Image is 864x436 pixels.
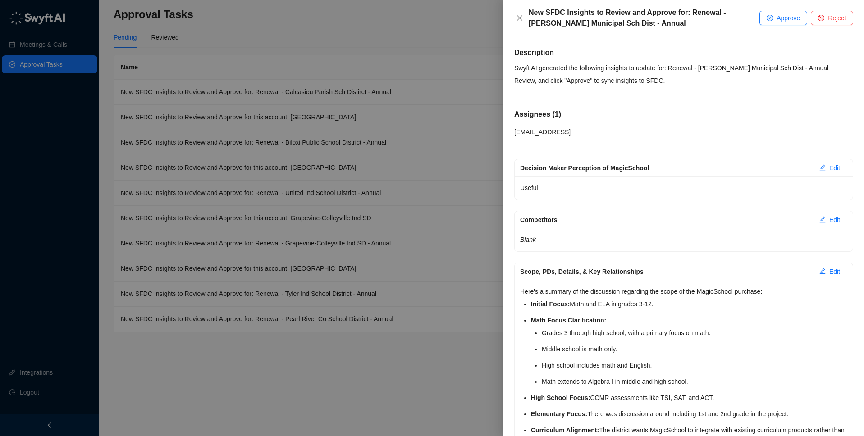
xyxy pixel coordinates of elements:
[542,327,847,339] li: Grades 3 through high school, with a primary focus on math.
[514,13,525,23] button: Close
[829,267,840,277] span: Edit
[542,375,847,388] li: Math extends to Algebra I in middle and high school.
[531,298,847,310] li: Math and ELA in grades 3-12.
[520,285,847,298] p: Here's a summary of the discussion regarding the scope of the MagicSchool purchase:
[828,13,846,23] span: Reject
[818,15,824,21] span: stop
[520,267,812,277] div: Scope, PDs, Details, & Key Relationships
[520,215,812,225] div: Competitors
[531,410,587,418] strong: Elementary Focus:
[531,408,847,420] li: There was discussion around including 1st and 2nd grade in the project.
[514,128,571,136] span: [EMAIL_ADDRESS]
[520,182,847,194] p: Useful
[829,163,840,173] span: Edit
[777,13,800,23] span: Approve
[835,406,859,431] iframe: Open customer support
[759,11,807,25] button: Approve
[819,164,826,171] span: edit
[819,216,826,223] span: edit
[531,317,606,324] strong: Math Focus Clarification:
[542,343,847,355] li: Middle school is math only.
[516,14,523,22] span: close
[812,213,847,227] button: Edit
[531,427,599,434] strong: Curriculum Alignment:
[514,109,853,120] h5: Assignees ( 1 )
[520,236,536,243] em: Blank
[819,268,826,274] span: edit
[829,215,840,225] span: Edit
[812,264,847,279] button: Edit
[542,359,847,372] li: High school includes math and English.
[514,62,853,74] p: Swyft AI generated the following insights to update for: Renewal - [PERSON_NAME] Municipal Sch Di...
[531,394,590,401] strong: High School Focus:
[812,161,847,175] button: Edit
[531,391,847,404] li: CCMR assessments like TSI, SAT, and ACT.
[514,47,853,58] h5: Description
[531,300,570,308] strong: Initial Focus:
[520,163,812,173] div: Decision Maker Perception of MagicSchool
[767,15,773,21] span: check-circle
[529,7,759,29] div: New SFDC Insights to Review and Approve for: Renewal - [PERSON_NAME] Municipal Sch Dist - Annual
[514,74,853,87] p: Review, and click "Approve" to sync insights to SFDC.
[811,11,853,25] button: Reject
